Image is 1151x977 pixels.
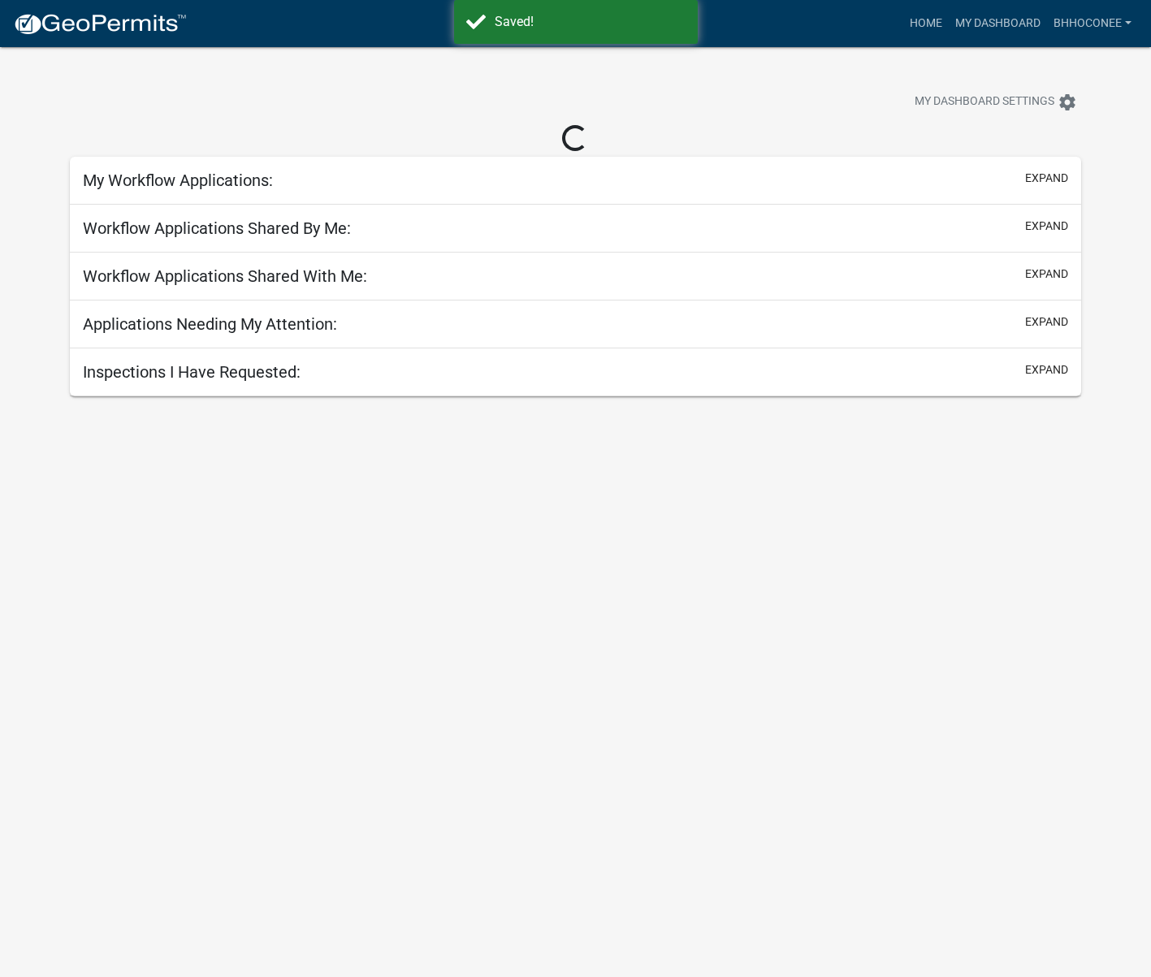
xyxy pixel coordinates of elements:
[1025,170,1068,187] button: expand
[1025,218,1068,235] button: expand
[1047,8,1138,39] a: BHHOconee
[915,93,1054,112] span: My Dashboard Settings
[903,8,949,39] a: Home
[83,362,301,382] h5: Inspections I Have Requested:
[495,12,686,32] div: Saved!
[83,314,337,334] h5: Applications Needing My Attention:
[83,218,351,238] h5: Workflow Applications Shared By Me:
[1025,266,1068,283] button: expand
[949,8,1047,39] a: My Dashboard
[1058,93,1077,112] i: settings
[83,171,273,190] h5: My Workflow Applications:
[1025,361,1068,378] button: expand
[1025,313,1068,331] button: expand
[902,86,1090,118] button: My Dashboard Settingssettings
[83,266,367,286] h5: Workflow Applications Shared With Me:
